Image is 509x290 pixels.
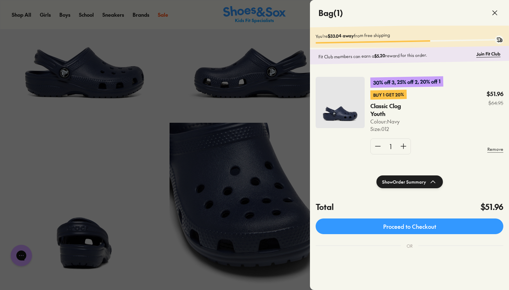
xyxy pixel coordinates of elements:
[370,76,443,88] p: 30% off 3, 25% off 2, 20% off 1
[376,175,443,188] button: ShowOrder Summary
[370,118,417,125] p: Colour: Navy
[370,102,408,118] p: Classic Clog Youth
[385,139,396,154] div: 1
[487,99,503,107] s: $64.95
[318,7,343,19] h4: Bag ( 1 )
[316,218,503,234] a: Proceed to Checkout
[476,51,500,57] a: Join Fit Club
[316,77,365,128] img: 4-367741.jpg
[481,201,503,213] h4: $51.96
[328,33,354,39] b: $33.04 away
[370,90,407,100] p: Buy 1 Get 20%
[4,2,25,24] button: Gorgias live chat
[316,201,334,213] h4: Total
[370,125,417,133] p: Size : 012
[401,237,418,255] div: OR
[316,30,503,39] p: You're from free shipping
[374,53,385,59] b: $5.20
[487,90,503,98] p: $51.96
[318,51,473,60] p: Fit Club members can earn a reward for this order.
[316,263,503,283] iframe: PayPal-paypal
